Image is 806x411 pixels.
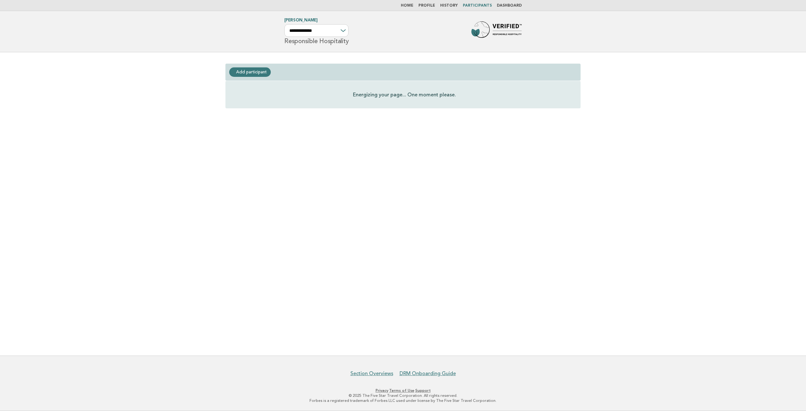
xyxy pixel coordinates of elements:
a: DRM Onboarding Guide [400,370,456,377]
p: Energizing your page... One moment please. [353,91,456,98]
p: Forbes is a registered trademark of Forbes LLC used under license by The Five Star Travel Corpora... [210,398,596,403]
h1: Responsible Hospitality [284,19,349,44]
a: Add participant [229,67,271,77]
a: Privacy [376,388,388,393]
a: Home [401,4,413,8]
img: Forbes Travel Guide [471,21,522,42]
a: Dashboard [497,4,522,8]
a: Support [415,388,431,393]
a: Section Overviews [350,370,393,377]
a: Profile [418,4,435,8]
a: History [440,4,458,8]
a: [PERSON_NAME] [284,18,318,22]
p: · · [210,388,596,393]
p: © 2025 The Five Star Travel Corporation. All rights reserved. [210,393,596,398]
a: Terms of Use [389,388,414,393]
a: Participants [463,4,492,8]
